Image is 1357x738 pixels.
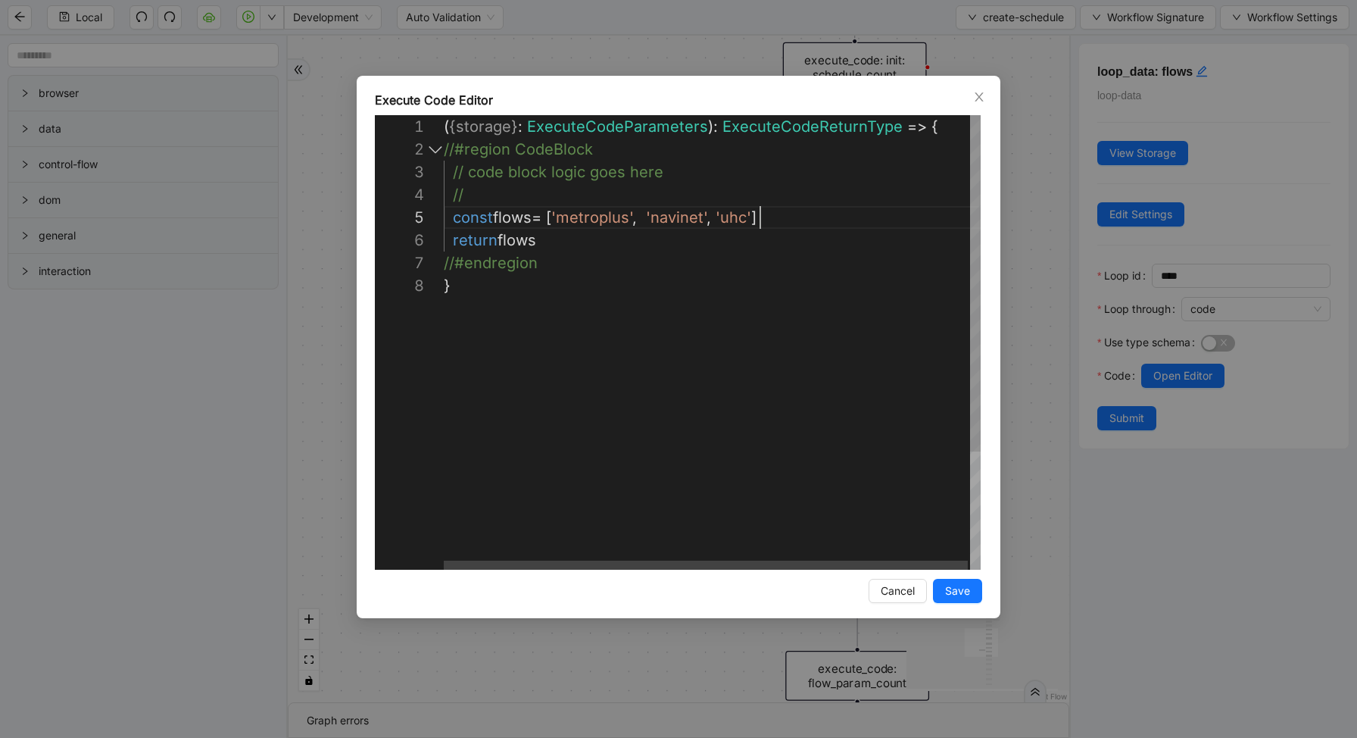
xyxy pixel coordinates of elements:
span: : [518,117,523,136]
span: close [973,91,985,103]
span: const [453,208,493,227]
span: //#endregion [444,254,538,272]
span: { [449,117,456,136]
span: 'metroplus' [551,208,632,227]
div: 3 [375,161,424,183]
span: = [532,208,541,227]
span: Save [945,583,970,599]
span: flows [493,208,532,227]
span: flows [498,231,536,249]
span: storage [456,117,511,136]
span: ExecuteCodeParameters [527,117,708,136]
textarea: Editor content;Press Alt+F1 for Accessibility Options. [760,206,761,229]
button: Save [933,579,982,603]
span: return [453,231,498,249]
div: Execute Code Editor [375,91,982,109]
div: 8 [375,274,424,297]
div: 5 [375,206,424,229]
span: 'uhc' [716,208,751,227]
span: , [707,208,711,227]
span: , [632,208,637,227]
span: // code block logic goes here [453,163,663,181]
span: ( [444,117,449,136]
span: { [931,117,938,136]
span: // [453,186,463,204]
span: } [444,277,451,295]
div: 2 [375,138,424,161]
div: 6 [375,229,424,252]
span: //#region CodeBlock [444,140,593,158]
span: ExecuteCodeReturnType [722,117,903,136]
span: Cancel [881,583,915,599]
span: } [511,117,518,136]
button: Cancel [869,579,927,603]
div: 7 [375,252,424,274]
div: 4 [375,183,424,206]
div: 1 [375,115,424,138]
span: ): [708,117,718,136]
span: ] [751,208,756,227]
span: [ [546,208,551,227]
button: Close [971,89,987,105]
span: 'navinet' [646,208,707,227]
span: => [907,117,927,136]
